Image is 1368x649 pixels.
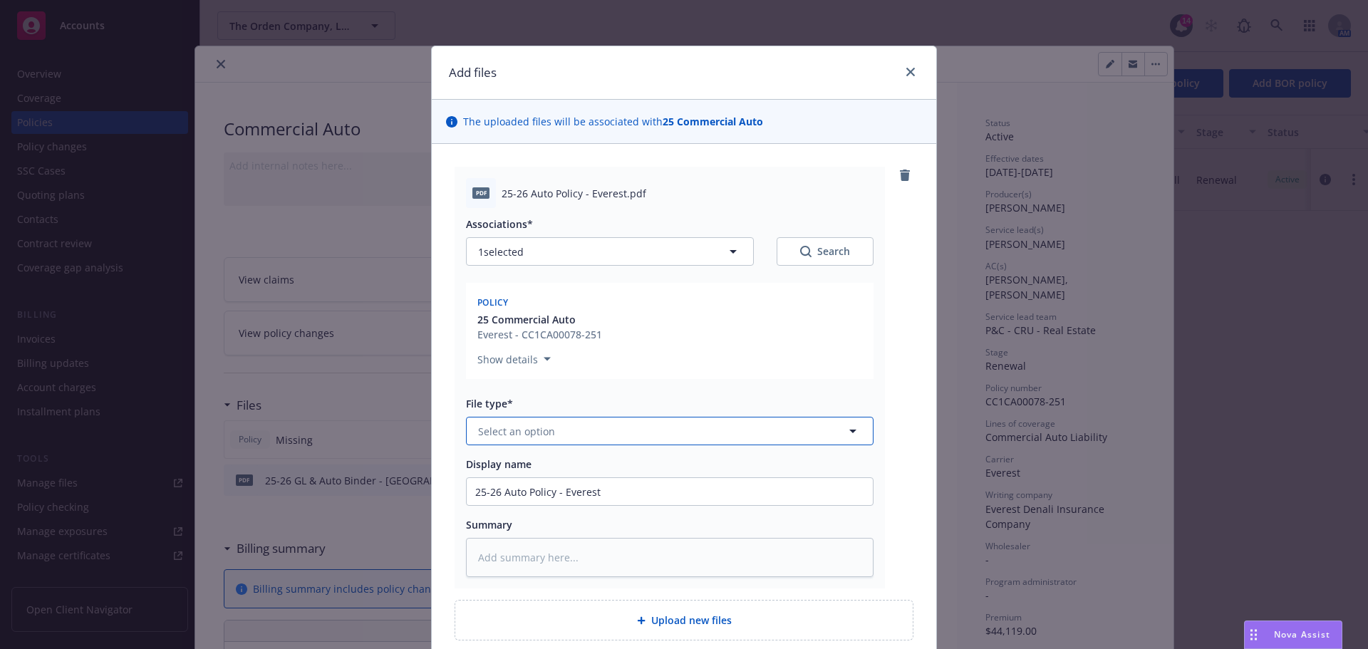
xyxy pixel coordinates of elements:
span: Display name [466,457,532,471]
input: Add display name here... [467,478,873,505]
span: Select an option [478,424,555,439]
div: Drag to move [1245,621,1263,648]
button: Select an option [466,417,874,445]
span: Nova Assist [1274,628,1330,640]
button: Nova Assist [1244,621,1342,649]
